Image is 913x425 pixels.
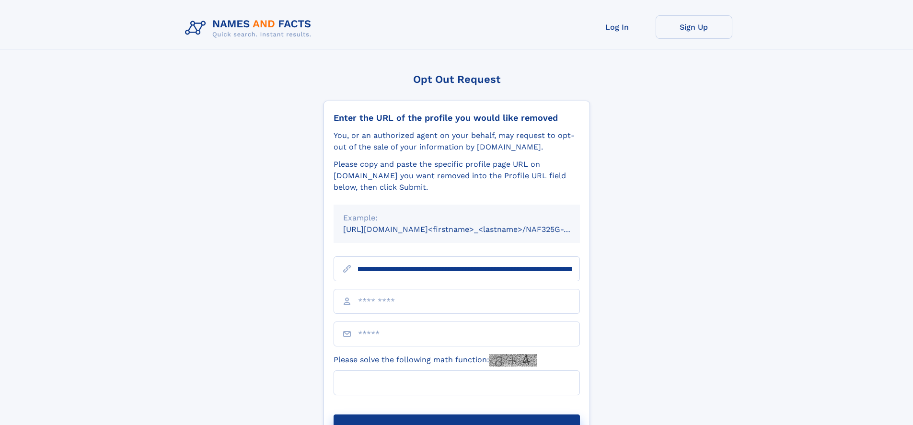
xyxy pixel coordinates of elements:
[579,15,656,39] a: Log In
[343,212,570,224] div: Example:
[334,354,537,367] label: Please solve the following math function:
[334,159,580,193] div: Please copy and paste the specific profile page URL on [DOMAIN_NAME] you want removed into the Pr...
[343,225,598,234] small: [URL][DOMAIN_NAME]<firstname>_<lastname>/NAF325G-xxxxxxxx
[324,73,590,85] div: Opt Out Request
[181,15,319,41] img: Logo Names and Facts
[656,15,732,39] a: Sign Up
[334,113,580,123] div: Enter the URL of the profile you would like removed
[334,130,580,153] div: You, or an authorized agent on your behalf, may request to opt-out of the sale of your informatio...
